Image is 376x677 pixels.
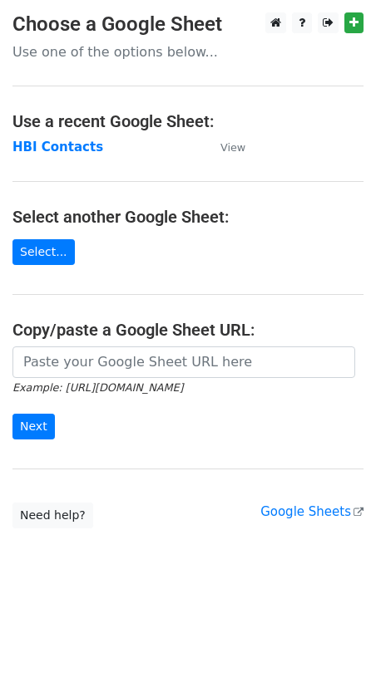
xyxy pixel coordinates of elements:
[12,381,183,394] small: Example: [URL][DOMAIN_NAME]
[12,414,55,439] input: Next
[12,346,355,378] input: Paste your Google Sheet URL here
[12,12,364,37] h3: Choose a Google Sheet
[12,239,75,265] a: Select...
[12,320,364,340] h4: Copy/paste a Google Sheet URL:
[12,140,103,155] a: HBI Contacts
[12,503,93,528] a: Need help?
[12,43,364,61] p: Use one of the options below...
[204,140,245,155] a: View
[220,141,245,154] small: View
[12,207,364,227] h4: Select another Google Sheet:
[12,111,364,131] h4: Use a recent Google Sheet:
[260,504,364,519] a: Google Sheets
